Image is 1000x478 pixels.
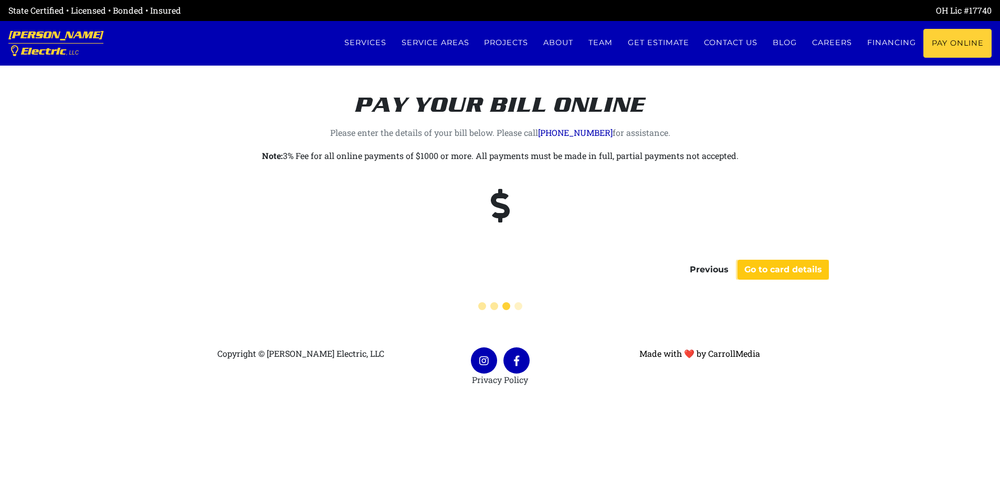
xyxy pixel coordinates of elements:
[217,348,384,359] span: Copyright © [PERSON_NAME] Electric, LLC
[536,29,581,57] a: About
[209,67,792,118] h2: Pay your bill online
[262,150,283,161] strong: Note:
[8,4,500,17] div: State Certified • Licensed • Bonded • Insured
[336,29,394,57] a: Services
[697,29,765,57] a: Contact us
[581,29,620,57] a: Team
[209,148,792,163] p: 3% Fee for all online payments of $1000 or more. All payments must be made in full, partial payme...
[765,29,805,57] a: Blog
[683,260,735,280] button: Previous
[639,348,760,359] a: Made with ❤ by CarrollMedia
[500,4,992,17] div: OH Lic #17740
[477,29,536,57] a: Projects
[620,29,697,57] a: Get estimate
[472,374,528,385] a: Privacy Policy
[805,29,860,57] a: Careers
[66,50,79,56] span: , LLC
[923,29,992,58] a: Pay Online
[859,29,923,57] a: Financing
[394,29,477,57] a: Service Areas
[538,127,613,138] a: [PHONE_NUMBER]
[738,260,829,280] button: Go to card details
[8,21,103,66] a: [PERSON_NAME] Electric, LLC
[209,125,792,140] p: Please enter the details of your bill below. Please call for assistance.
